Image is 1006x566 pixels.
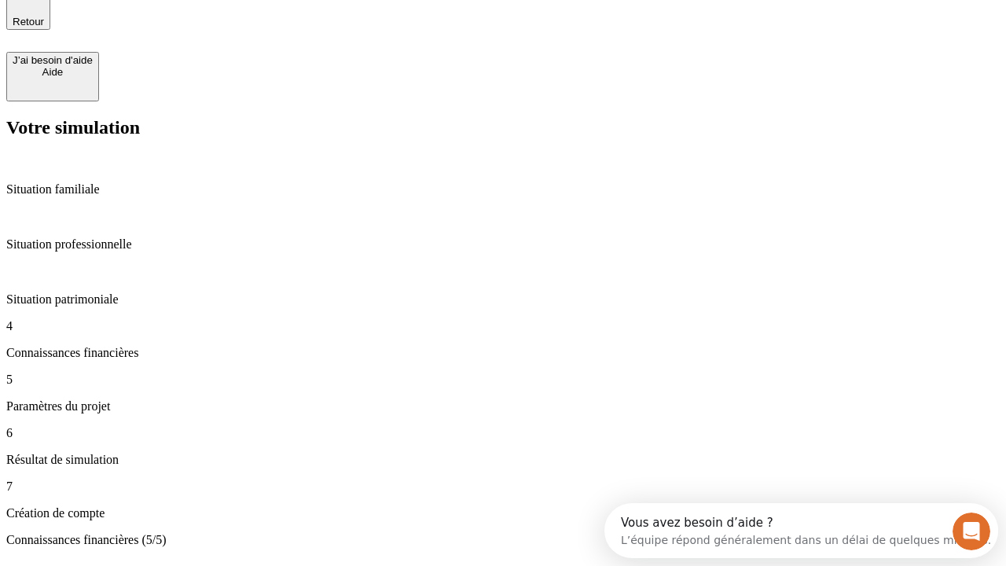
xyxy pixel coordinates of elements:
p: 4 [6,319,1000,333]
p: 5 [6,373,1000,387]
iframe: Intercom live chat [953,513,990,550]
p: Situation patrimoniale [6,292,1000,307]
span: Retour [13,16,44,28]
p: Situation professionnelle [6,237,1000,252]
div: Vous avez besoin d’aide ? [17,13,387,26]
p: Situation familiale [6,182,1000,197]
div: J’ai besoin d'aide [13,54,93,66]
p: 7 [6,480,1000,494]
p: Connaissances financières (5/5) [6,533,1000,547]
p: Connaissances financières [6,346,1000,360]
p: Paramètres du projet [6,399,1000,413]
div: Aide [13,66,93,78]
p: Création de compte [6,506,1000,520]
div: Ouvrir le Messenger Intercom [6,6,433,50]
button: J’ai besoin d'aideAide [6,52,99,101]
iframe: Intercom live chat discovery launcher [604,503,998,558]
div: L’équipe répond généralement dans un délai de quelques minutes. [17,26,387,42]
p: 6 [6,426,1000,440]
h2: Votre simulation [6,117,1000,138]
p: Résultat de simulation [6,453,1000,467]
